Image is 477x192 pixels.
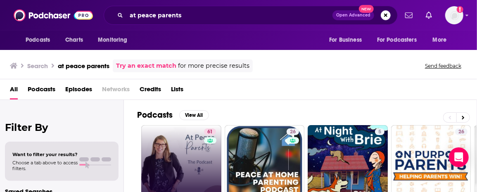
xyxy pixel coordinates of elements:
button: open menu [20,32,61,48]
a: 26 [287,128,299,135]
button: Send feedback [422,62,464,69]
button: View All [179,110,209,120]
input: Search podcasts, credits, & more... [126,9,332,22]
h2: Filter By [5,121,119,133]
span: Podcasts [26,34,50,46]
a: Podcasts [28,83,55,100]
h3: Search [27,62,48,70]
span: Charts [65,34,83,46]
span: Open Advanced [336,13,370,17]
h3: at peace parents [58,62,109,70]
span: For Podcasters [377,34,417,46]
span: 26 [458,128,464,136]
a: 61 [204,128,216,135]
span: Logged in as SusanHershberg [445,6,463,24]
span: For Business [329,34,362,46]
span: 61 [207,128,213,136]
a: 26 [455,128,468,135]
span: 26 [290,128,296,136]
a: Credits [140,83,161,100]
a: Try an exact match [116,61,176,71]
button: Open AdvancedNew [332,10,374,20]
button: open menu [427,32,457,48]
h2: Podcasts [137,110,173,120]
button: open menu [372,32,429,48]
span: Want to filter your results? [12,152,78,157]
a: Lists [171,83,183,100]
button: open menu [92,32,138,48]
span: for more precise results [178,61,249,71]
a: 5 [375,128,384,135]
span: 5 [378,128,381,136]
div: Open Intercom Messenger [449,147,469,167]
button: Show profile menu [445,6,463,24]
span: Networks [102,83,130,100]
a: All [10,83,18,100]
a: Show notifications dropdown [402,8,416,22]
a: Episodes [65,83,92,100]
svg: Add a profile image [457,6,463,13]
img: User Profile [445,6,463,24]
span: More [433,34,447,46]
span: New [359,5,374,13]
a: Charts [60,32,88,48]
a: Show notifications dropdown [422,8,435,22]
button: open menu [323,32,372,48]
img: Podchaser - Follow, Share and Rate Podcasts [14,7,93,23]
a: PodcastsView All [137,110,209,120]
div: Search podcasts, credits, & more... [104,6,398,25]
span: Choose a tab above to access filters. [12,160,78,171]
span: Monitoring [98,34,127,46]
